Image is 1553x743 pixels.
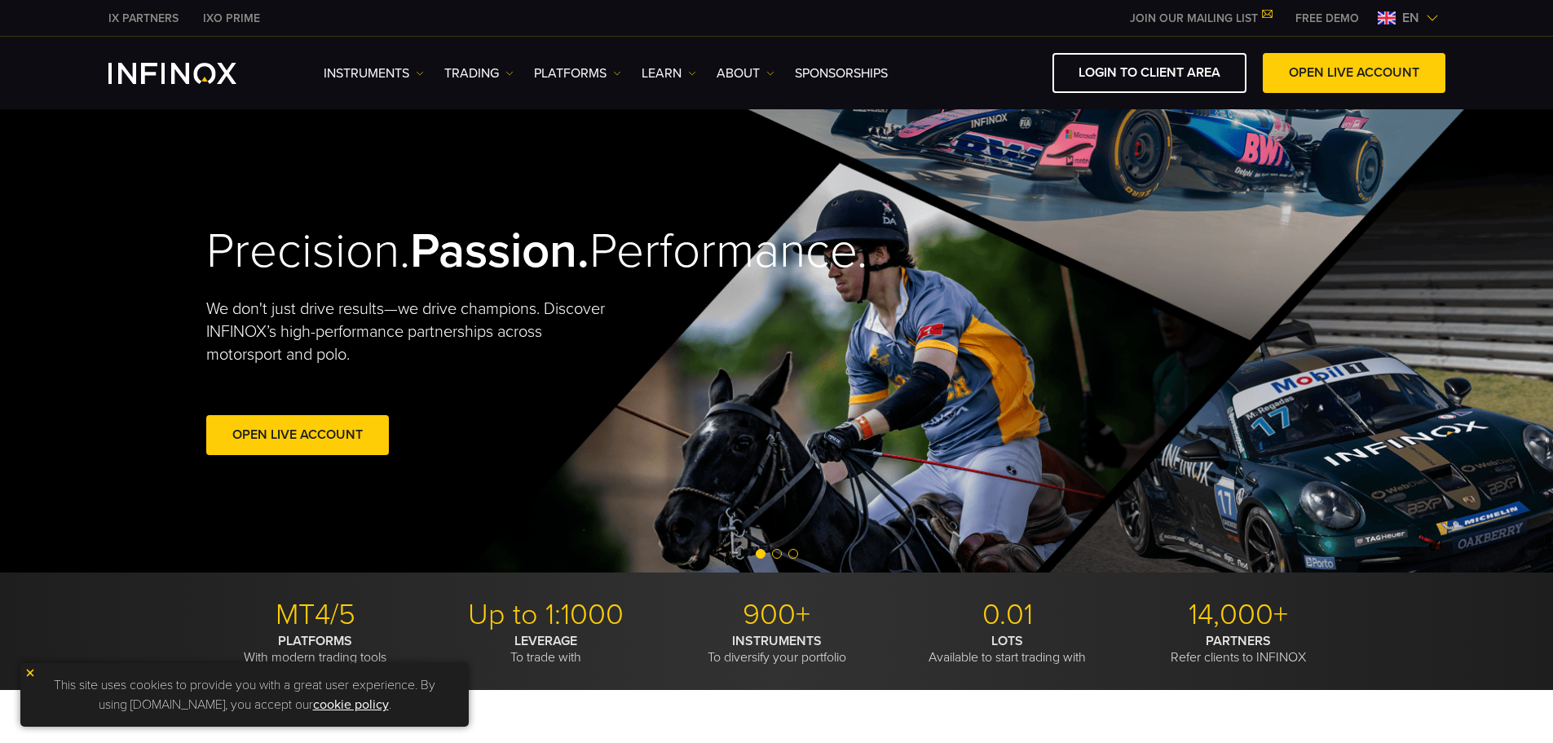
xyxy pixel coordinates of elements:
a: OPEN LIVE ACCOUNT [1263,53,1445,93]
span: en [1396,8,1426,28]
a: INFINOX Logo [108,63,275,84]
a: Instruments [324,64,424,83]
strong: LOTS [991,633,1023,649]
a: JOIN OUR MAILING LIST [1118,11,1283,25]
p: 14,000+ [1129,597,1348,633]
p: With modern trading tools [206,633,425,666]
a: TRADING [444,64,514,83]
strong: INSTRUMENTS [732,633,822,649]
a: ABOUT [717,64,774,83]
a: LOGIN TO CLIENT AREA [1052,53,1246,93]
span: Go to slide 2 [772,549,782,559]
strong: PARTNERS [1206,633,1271,649]
p: Refer clients to INFINOX [1129,633,1348,666]
p: 0.01 [898,597,1117,633]
strong: PLATFORMS [278,633,352,649]
a: INFINOX [191,10,272,27]
p: 900+ [668,597,886,633]
strong: LEVERAGE [514,633,577,649]
span: Go to slide 1 [756,549,765,559]
p: Up to 1:1000 [437,597,655,633]
p: We don't just drive results—we drive champions. Discover INFINOX’s high-performance partnerships ... [206,298,617,366]
p: To diversify your portfolio [668,633,886,666]
span: Go to slide 3 [788,549,798,559]
a: Open Live Account [206,415,389,455]
a: PLATFORMS [534,64,621,83]
a: SPONSORSHIPS [795,64,888,83]
p: This site uses cookies to provide you with a great user experience. By using [DOMAIN_NAME], you a... [29,671,461,719]
strong: Passion. [410,222,589,281]
a: cookie policy [313,697,389,713]
a: INFINOX [96,10,191,27]
p: To trade with [437,633,655,666]
p: Available to start trading with [898,633,1117,666]
p: MT4/5 [206,597,425,633]
img: yellow close icon [24,667,36,679]
h2: Precision. Performance. [206,222,720,281]
a: INFINOX MENU [1283,10,1371,27]
a: Learn [642,64,696,83]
